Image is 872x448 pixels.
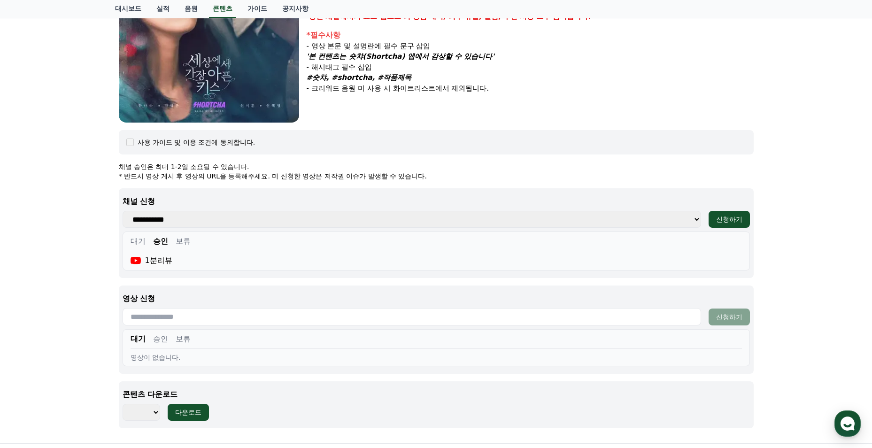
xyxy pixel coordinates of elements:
[716,215,742,224] div: 신청하기
[153,236,168,247] button: 승인
[123,389,750,400] p: 콘텐츠 다운로드
[175,408,201,417] div: 다운로드
[86,312,97,320] span: 대화
[62,298,121,321] a: 대화
[131,333,146,345] button: 대기
[131,255,172,266] div: 1분리뷰
[123,293,750,304] p: 영상 신청
[153,333,168,345] button: 승인
[176,333,191,345] button: 보류
[307,30,754,41] div: *필수사항
[168,404,209,421] button: 다운로드
[138,138,255,147] div: 사용 가이드 및 이용 조건에 동의합니다.
[131,353,742,362] div: 영상이 없습니다.
[176,236,191,247] button: 보류
[307,83,754,94] p: - 크리워드 음원 미 사용 시 화이트리스트에서 제외됩니다.
[3,298,62,321] a: 홈
[131,236,146,247] button: 대기
[709,211,750,228] button: 신청하기
[145,312,156,319] span: 설정
[123,196,750,207] p: 채널 신청
[307,52,494,61] em: '본 컨텐츠는 숏챠(Shortcha) 앱에서 감상할 수 있습니다'
[30,312,35,319] span: 홈
[307,41,754,52] p: - 영상 본문 및 설명란에 필수 문구 삽입
[119,171,754,181] p: * 반드시 영상 게시 후 영상의 URL을 등록해주세요. 미 신청한 영상은 저작권 이슈가 발생할 수 있습니다.
[119,162,754,171] p: 채널 승인은 최대 1-2일 소요될 수 있습니다.
[121,298,180,321] a: 설정
[307,62,754,73] p: - 해시태그 필수 삽입
[307,73,412,82] em: #숏챠, #shortcha, #작품제목
[709,309,750,325] button: 신청하기
[716,312,742,322] div: 신청하기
